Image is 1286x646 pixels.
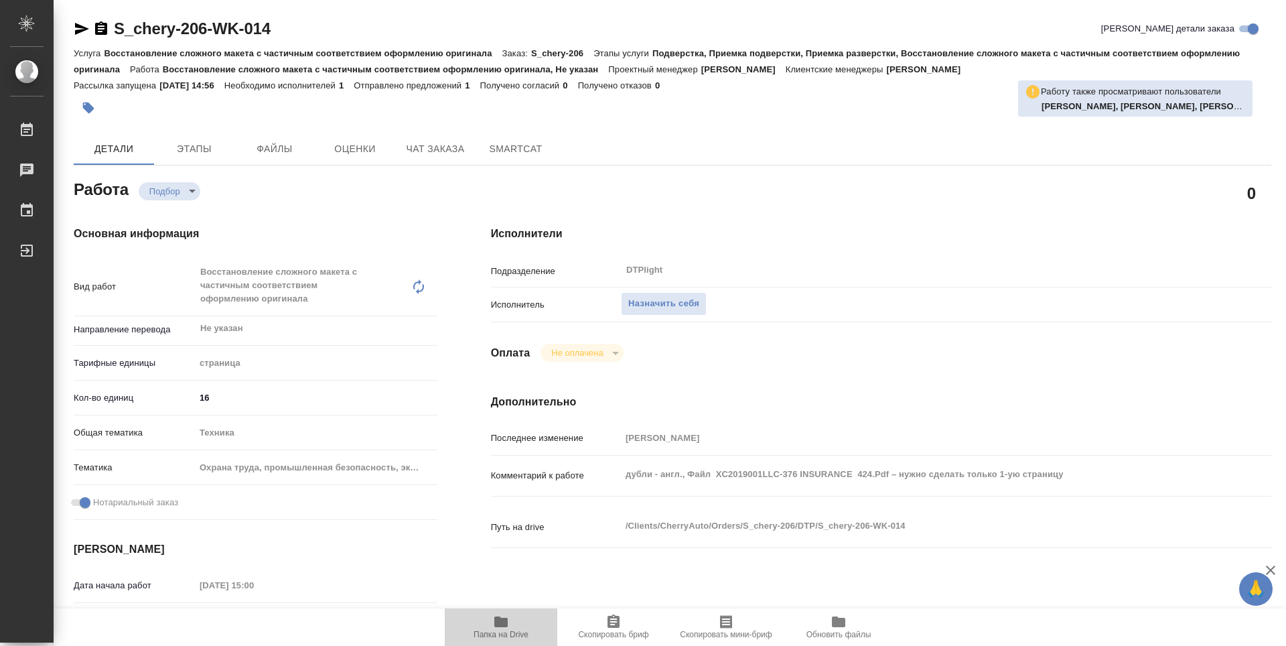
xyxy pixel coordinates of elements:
p: 0 [655,80,670,90]
p: [DATE] 14:56 [159,80,224,90]
p: Работу также просматривают пользователи [1041,85,1221,99]
p: Восстановление сложного макета с частичным соответствием оформлению оригинала, Не указан [163,64,609,74]
p: 1 [465,80,480,90]
h4: [PERSON_NAME] [74,541,437,558]
div: Подбор [541,344,623,362]
span: Детали [82,141,146,157]
p: S_chery-206 [531,48,593,58]
h4: Дополнительно [491,394,1271,410]
span: Файлы [242,141,307,157]
h4: Исполнители [491,226,1271,242]
div: Охрана труда, промышленная безопасность, экология и стандартизация [195,456,437,479]
textarea: дубли - англ., Файл XC2019001LLC-376 INSURANCE 424.Pdf – нужно сделать только 1-ую страницу [621,463,1206,486]
h4: Основная информация [74,226,437,242]
span: Обновить файлы [806,630,871,639]
span: [PERSON_NAME] детали заказа [1101,22,1234,36]
p: Работа [130,64,163,74]
p: Дата начала работ [74,579,195,592]
p: Рассылка запущена [74,80,159,90]
button: 🙏 [1239,572,1273,606]
button: Назначить себя [621,292,707,316]
input: Пустое поле [621,428,1206,448]
div: Подбор [139,182,200,200]
span: Этапы [162,141,226,157]
input: ✎ Введи что-нибудь [195,388,437,407]
p: Тарифные единицы [74,357,195,370]
button: Скопировать мини-бриф [670,608,782,646]
p: 1 [339,80,354,90]
button: Папка на Drive [445,608,557,646]
input: Пустое поле [195,576,312,595]
p: Услуга [74,48,104,58]
span: Назначить себя [628,296,699,312]
p: Получено согласий [480,80,563,90]
button: Добавить тэг [74,93,103,123]
p: 0 [563,80,577,90]
p: Восстановление сложного макета с частичным соответствием оформлению оригинала [104,48,502,58]
p: Исполнитель [491,298,621,312]
span: Нотариальный заказ [93,496,178,509]
span: 🙏 [1244,575,1267,603]
span: Чат заказа [403,141,468,157]
p: Необходимо исполнителей [224,80,339,90]
h2: Работа [74,176,129,200]
h4: Оплата [491,345,530,361]
p: Заказ: [502,48,531,58]
p: Комментарий к работе [491,469,621,482]
span: Оценки [323,141,387,157]
button: Скопировать ссылку [93,21,109,37]
p: Клиентские менеджеры [786,64,887,74]
button: Скопировать ссылку для ЯМессенджера [74,21,90,37]
span: Папка на Drive [474,630,528,639]
p: Кол-во единиц [74,391,195,405]
textarea: /Clients/CherryAuto/Orders/S_chery-206/DTP/S_chery-206-WK-014 [621,515,1206,537]
p: Подразделение [491,265,621,278]
p: Тематика [74,461,195,474]
p: Получено отказов [578,80,655,90]
p: Общая тематика [74,426,195,440]
button: Не оплачена [547,347,607,359]
button: Подбор [145,186,184,197]
div: страница [195,352,437,375]
p: Этапы услуги [593,48,652,58]
span: Скопировать бриф [578,630,648,639]
p: Носкова Анна, Овечкина Дарья, Оксютович Ирина, Ямковенко Вера, Васильева Ольга [1042,100,1246,113]
p: [PERSON_NAME] [886,64,971,74]
span: Скопировать мини-бриф [680,630,772,639]
div: Техника [195,422,437,444]
p: Подверстка, Приемка подверстки, Приемка разверстки, Восстановление сложного макета с частичным со... [74,48,1240,74]
button: Скопировать бриф [557,608,670,646]
span: SmartCat [484,141,548,157]
p: Проектный менеджер [608,64,701,74]
p: Отправлено предложений [354,80,465,90]
button: Обновить файлы [782,608,895,646]
a: S_chery-206-WK-014 [114,19,271,38]
p: [PERSON_NAME] [701,64,786,74]
p: Последнее изменение [491,432,621,445]
h2: 0 [1247,182,1256,204]
p: Путь на drive [491,521,621,534]
p: Направление перевода [74,323,195,336]
p: Вид работ [74,280,195,294]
